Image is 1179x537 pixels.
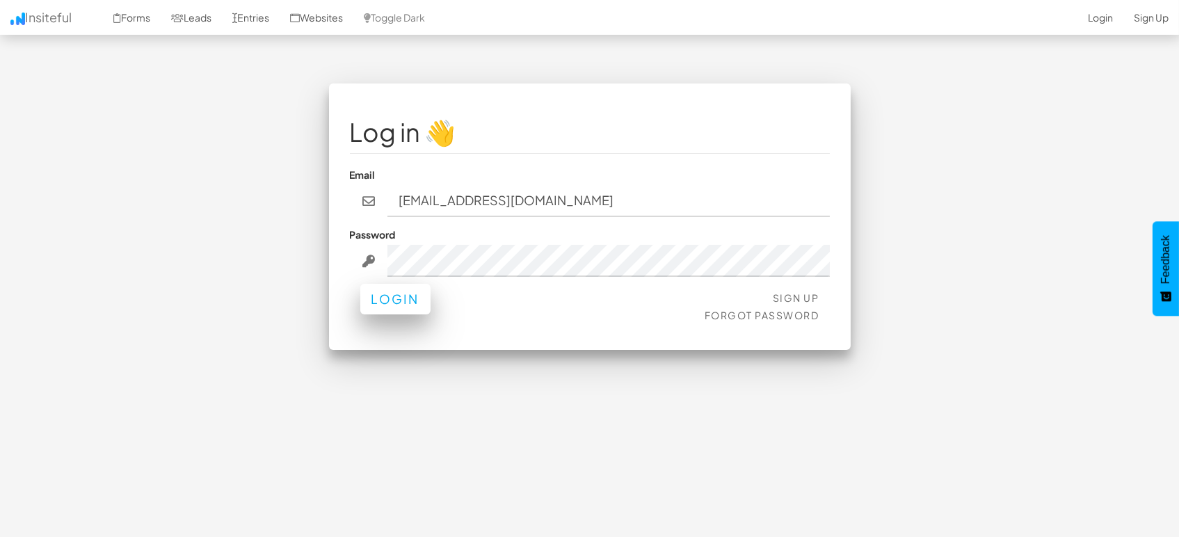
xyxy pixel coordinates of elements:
label: Email [350,168,376,182]
img: icon.png [10,13,25,25]
a: Forgot Password [705,309,819,321]
a: Sign Up [773,291,819,304]
label: Password [350,227,396,241]
input: john@doe.com [387,185,830,217]
h1: Log in 👋 [350,118,830,146]
span: Feedback [1160,235,1172,284]
button: Feedback - Show survey [1153,221,1179,316]
button: Login [360,284,431,314]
